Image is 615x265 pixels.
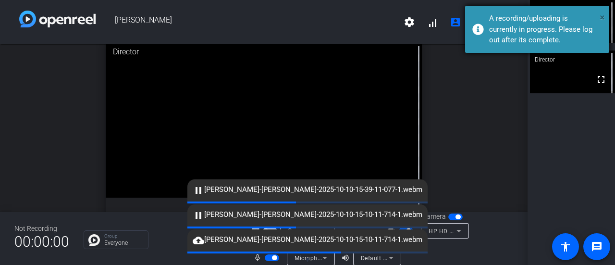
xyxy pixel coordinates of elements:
span: Microphone (Realtek(R) Audio) [295,254,381,262]
mat-icon: cloud_upload [193,235,204,246]
mat-icon: pause [193,210,204,221]
div: A recording/uploading is currently in progress. Please log out after its complete. [489,13,602,46]
span: Default - Speakers (Realtek(R) Audio) [361,254,465,262]
p: Everyone [104,240,143,246]
span: [PERSON_NAME]-[PERSON_NAME]-2025-10-10-15-10-11-714-1.webm [188,234,427,246]
p: Group [104,234,143,239]
mat-icon: account_box [450,16,461,28]
div: Not Recording [14,224,69,234]
span: [PERSON_NAME]-[PERSON_NAME]-2025-10-10-15-39-11-077-1.webm [188,184,427,196]
mat-icon: settings [404,16,415,28]
span: Flip Camera [410,212,446,222]
button: signal_cellular_alt [421,11,444,34]
mat-icon: fullscreen [595,74,607,85]
mat-icon: accessibility [560,241,571,252]
mat-icon: mic_none [253,252,265,264]
mat-icon: fullscreen [402,198,414,209]
img: white-gradient.svg [19,11,96,27]
span: ▼ [304,255,311,264]
mat-icon: message [591,241,603,252]
span: 00:00:00 [14,230,69,253]
span: HP HD Camera (0408:5374) [429,227,508,235]
div: Director [106,39,422,65]
div: Director [530,50,615,69]
span: [PERSON_NAME] [96,11,398,34]
span: [PERSON_NAME]-[PERSON_NAME]-2025-10-10-15-10-11-714-1.webm [188,209,427,221]
button: Close [600,10,605,25]
span: × [600,12,605,23]
mat-icon: volume_up [341,252,353,264]
mat-icon: pause [193,185,204,196]
img: Chat Icon [88,234,100,246]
